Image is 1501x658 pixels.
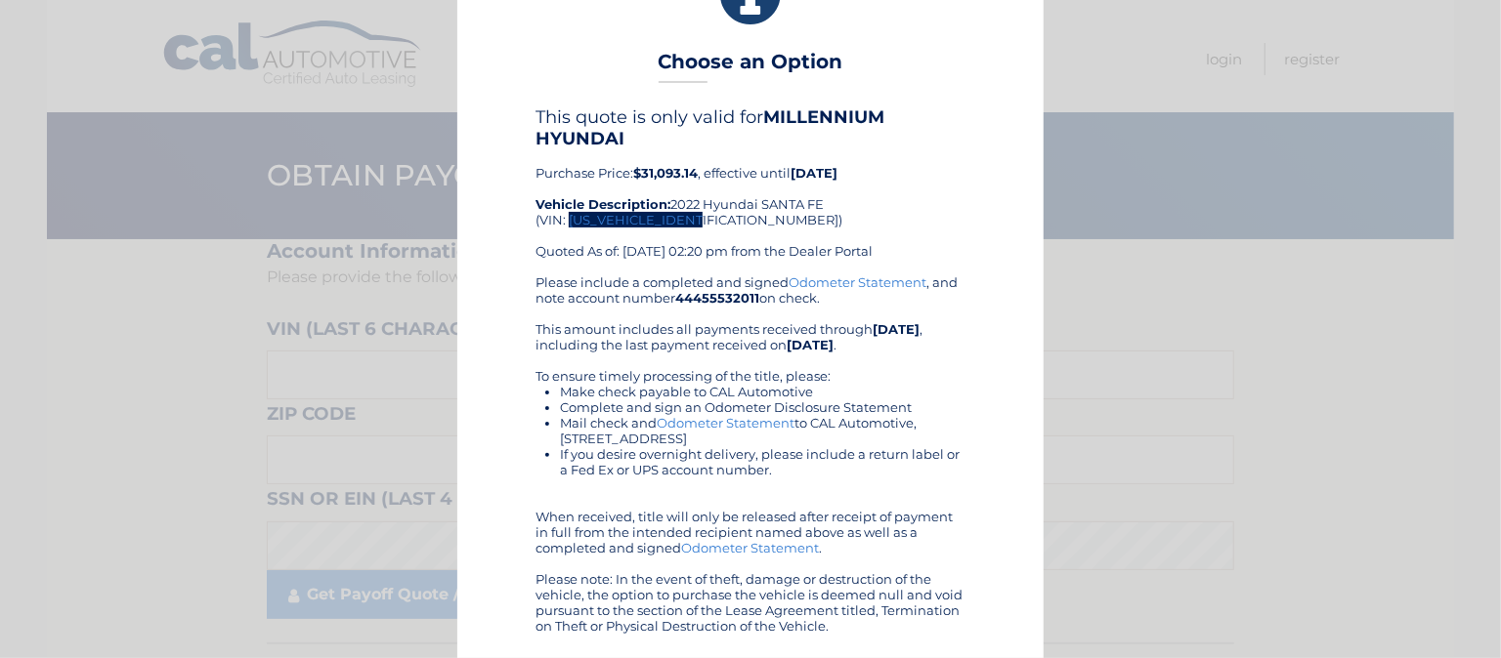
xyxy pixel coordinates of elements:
[657,415,794,431] a: Odometer Statement
[791,165,837,181] b: [DATE]
[536,196,670,212] strong: Vehicle Description:
[560,415,965,446] li: Mail check and to CAL Automotive, [STREET_ADDRESS]
[659,50,843,84] h3: Choose an Option
[633,165,698,181] b: $31,093.14
[787,337,834,352] b: [DATE]
[681,540,819,555] a: Odometer Statement
[536,106,965,274] div: Purchase Price: , effective until 2022 Hyundai SANTA FE (VIN: [US_VEHICLE_IDENTIFICATION_NUMBER])...
[560,384,965,399] li: Make check payable to CAL Automotive
[560,446,965,477] li: If you desire overnight delivery, please include a return label or a Fed Ex or UPS account number.
[789,274,926,290] a: Odometer Statement
[873,321,920,337] b: [DATE]
[536,106,884,149] b: MILLENNIUM HYUNDAI
[536,106,965,149] h4: This quote is only valid for
[675,290,759,306] b: 44455532011
[536,274,965,634] div: Please include a completed and signed , and note account number on check. This amount includes al...
[560,399,965,415] li: Complete and sign an Odometer Disclosure Statement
